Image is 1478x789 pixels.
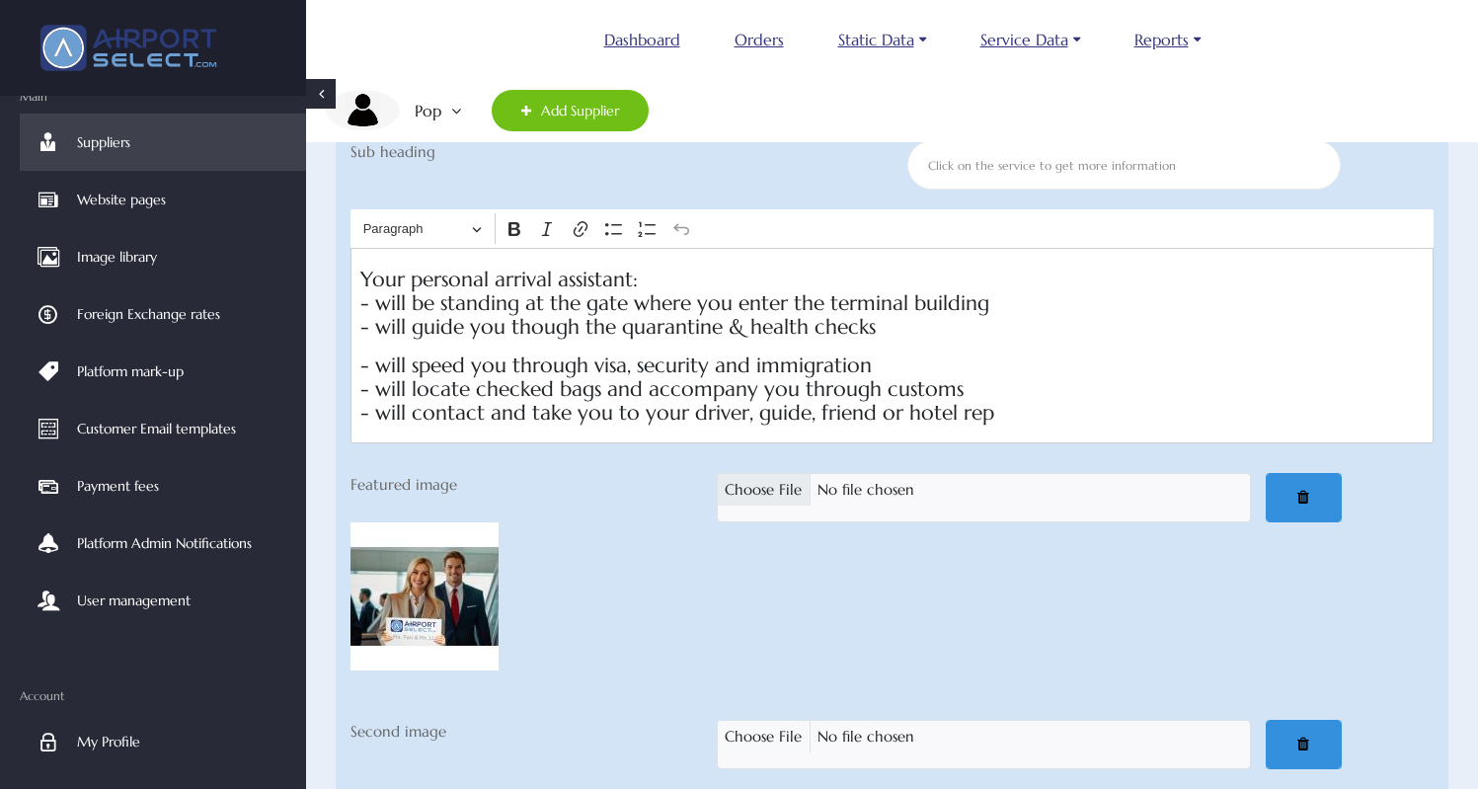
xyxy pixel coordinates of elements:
[77,572,191,629] span: User management
[20,171,306,228] a: Website pages
[20,514,306,572] a: Platform Admin Notifications
[20,457,306,514] a: Payment fees
[354,213,491,244] button: Paragraph, Heading
[77,514,252,572] span: Platform Admin Notifications
[77,171,166,228] span: Website pages
[350,209,1434,247] div: Editor toolbar
[350,248,1434,444] div: Editor editing area: main. Press ⌥0 for help.
[344,473,710,513] label: Featured image
[360,354,1424,425] p: - will speed you through visa, security and immigration - will locate checked bags and accompany ...
[20,285,306,343] a: Foreign Exchange rates
[77,228,157,285] span: Image library
[604,25,680,54] a: Dashboard
[735,25,784,54] a: Orders
[77,400,236,457] span: Customer Email templates
[20,400,306,457] a: Customer Email templates
[350,522,499,671] img: AirportSelectVIP-ArrivalW640xH427-150x150.jpg
[531,90,619,131] span: Add Supplier
[77,713,140,770] span: My Profile
[20,572,306,629] a: User management
[360,268,1424,339] p: Your personal arrival assistant: - will be standing at the gate where you enter the terminal buil...
[363,217,466,241] span: Paragraph
[30,15,227,81] img: company logo here
[77,114,130,171] span: Suppliers
[326,90,400,130] img: image description
[336,140,893,164] label: Sub heading
[980,25,1080,54] a: Service data
[20,114,306,171] a: Suppliers
[1134,25,1201,54] a: Reports
[20,89,306,104] span: Main
[77,457,159,514] span: Payment fees
[344,720,710,759] label: Second image
[400,90,451,131] em: Pop
[491,89,650,132] a: Add Supplier
[20,688,306,703] span: Account
[20,713,306,770] a: My Profile
[838,25,926,54] a: Static data
[20,343,306,400] a: Platform mark-up
[77,285,220,343] span: Foreign Exchange rates
[326,90,461,131] a: image description Pop
[20,228,306,285] a: Image library
[77,343,184,400] span: Platform mark-up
